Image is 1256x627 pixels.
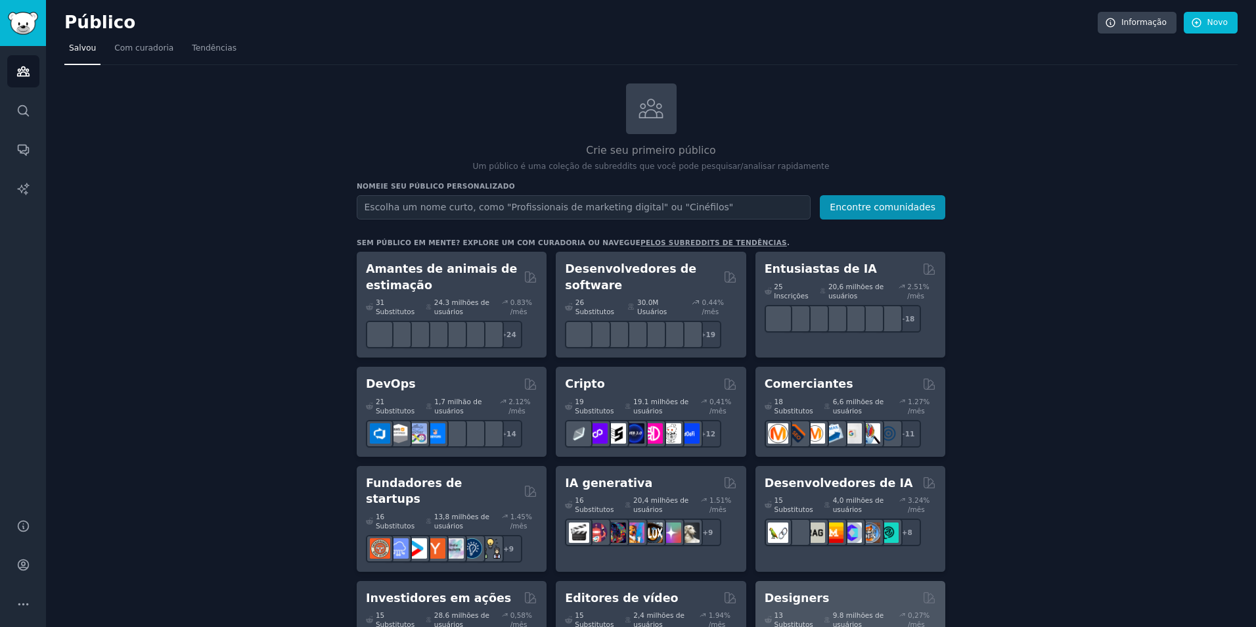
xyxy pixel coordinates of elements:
[774,397,815,415] font: 18 Substitutos
[709,496,737,514] div: 1.51% /mês
[878,423,899,444] img: Marketing Online
[569,423,589,444] img: ethfinance
[443,423,464,444] img: de plataformade engenharia
[388,325,409,345] img: Ballpython
[709,397,737,415] div: 0,41% /mês
[905,315,915,323] font: 18
[878,522,899,543] img: AIDevelopersSociedade
[510,512,538,530] div: 1.45% /mês
[357,195,811,220] input: Escolha um nome curto, como "Profissionais de marketing digital" ou "Cinéfilos"
[407,423,427,444] img: Docker_DevOps
[708,528,713,536] font: 9
[575,298,618,316] font: 26 Substitutos
[823,423,843,444] img: E-mail marketing
[565,376,604,392] h2: Cripto
[110,38,178,65] a: Com curadoria
[434,298,493,316] font: 24.3 milhões de usuários
[805,423,825,444] img: AskMarketing
[765,475,913,492] h2: Desenvolvedores de IA
[388,423,409,444] img: AWS_Certified_Experts
[907,528,912,536] font: 8
[642,522,663,543] img: FluxAI
[908,496,936,514] div: 3.24% /mês
[1121,17,1167,29] font: Informação
[480,325,501,345] img: raça de cachorro
[506,430,516,438] font: 14
[606,423,626,444] img: Ethstaker
[587,325,608,345] img: csharp
[495,420,522,448] div: +
[425,423,445,444] img: DevOpsLinks
[774,496,815,514] font: 15 Substitutos
[366,261,519,293] h2: Amantes de animais de estimação
[805,522,825,543] img: Trapo
[462,423,482,444] img: aws_cdk
[64,38,101,65] a: Salvou
[679,522,700,543] img: Cabine dos sonhos
[642,423,663,444] img: defiblockchain
[805,308,825,329] img: Catálogo de ferramentas AItools
[661,423,681,444] img: Notícias criptográficas
[192,43,236,55] span: Tendências
[434,512,493,530] font: 13,8 milhões de usuários
[860,308,880,329] img: OpenAIDev
[786,308,807,329] img: Busca Profunda
[893,519,921,546] div: +
[388,538,409,559] img: SaaS
[187,38,241,65] a: Tendências
[565,590,678,607] h2: Editores de vídeo
[702,298,737,316] div: 0.44% /mês
[661,522,681,543] img: starryai
[694,321,721,348] div: +
[841,423,862,444] img: anúncios do Google
[357,143,945,159] h2: Crie seu primeiro público
[828,282,889,300] font: 20,6 milhões de usuários
[765,376,853,392] h2: Comerciantes
[495,535,522,563] div: +
[443,538,464,559] img: Hackers independentes
[425,538,445,559] img: ycombinator
[893,420,921,448] div: +
[841,308,862,329] img: chatgpt_prompts_
[407,325,427,345] img: lagartixas-leopardo
[679,423,700,444] img: Defi_
[907,282,936,300] div: 2.51% /mês
[908,397,936,415] div: 1.27% /mês
[774,282,810,300] font: 25 Inscrições
[624,325,644,345] img: iOSProgramming
[633,496,692,514] font: 20,4 milhões de usuários
[565,261,718,293] h2: Desenvolvedores de software
[357,181,945,191] h3: Nomeie seu público personalizado
[376,298,416,316] font: 31 Substitutos
[878,308,899,329] img: Inteligência Artificial
[64,12,1098,34] h2: Público
[366,376,416,392] h2: DevOps
[357,238,790,247] div: Sem público em mente? Explore um com curadoria ou navegue .
[823,522,843,543] img: MistralAI
[508,397,537,415] div: 2.12% /mês
[1207,17,1228,29] font: Novo
[706,331,715,338] font: 19
[575,397,616,415] font: 19 Substitutos
[786,423,807,444] img: bigseo
[462,538,482,559] img: Empreendedorismo
[765,590,830,607] h2: Designers
[357,161,945,173] p: Um público é uma coleção de subreddits que você pode pesquisar/analisar rapidamente
[569,325,589,345] img: software
[366,475,519,507] h2: Fundadores de startups
[642,325,663,345] img: reagir
[637,298,683,316] font: 30.0M Usuários
[820,195,945,220] button: Encontre comunidades
[587,423,608,444] img: 0xPolígono
[833,496,890,514] font: 4,0 milhões de usuários
[376,397,416,415] font: 21 Substitutos
[462,325,482,345] img: PetAdvice
[370,538,390,559] img: EmpreendedorRideAlong
[633,397,692,415] font: 19.1 milhões de usuários
[860,522,880,543] img: llmops
[833,397,890,415] font: 6,6 milhões de usuários
[575,496,616,514] font: 16 Substitutos
[768,308,788,329] img: GoogleGeminiAI
[443,325,464,345] img: caturra
[823,308,843,329] img: chatgpt_promptDesign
